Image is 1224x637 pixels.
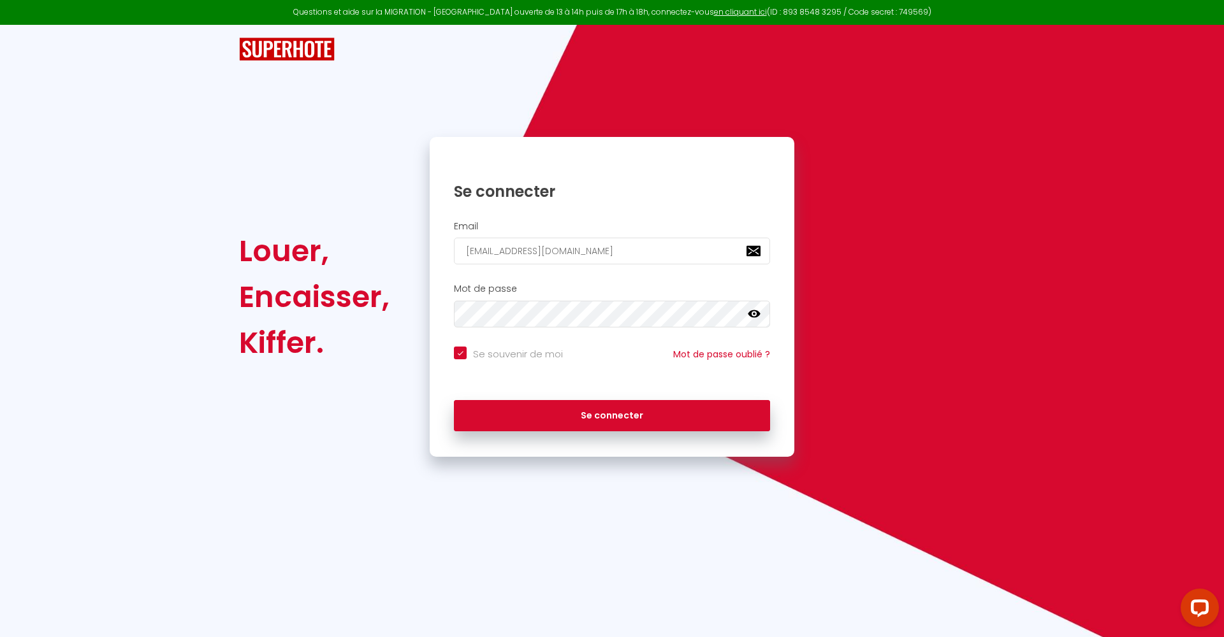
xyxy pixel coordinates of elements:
[714,6,767,17] a: en cliquant ici
[454,221,770,232] h2: Email
[454,283,770,294] h2: Mot de passe
[239,38,335,61] img: SuperHote logo
[454,182,770,201] h1: Se connecter
[239,320,390,366] div: Kiffer.
[239,274,390,320] div: Encaisser,
[1170,583,1224,637] iframe: LiveChat chat widget
[673,348,770,361] a: Mot de passe oublié ?
[454,400,770,432] button: Se connecter
[239,228,390,274] div: Louer,
[454,238,770,264] input: Ton Email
